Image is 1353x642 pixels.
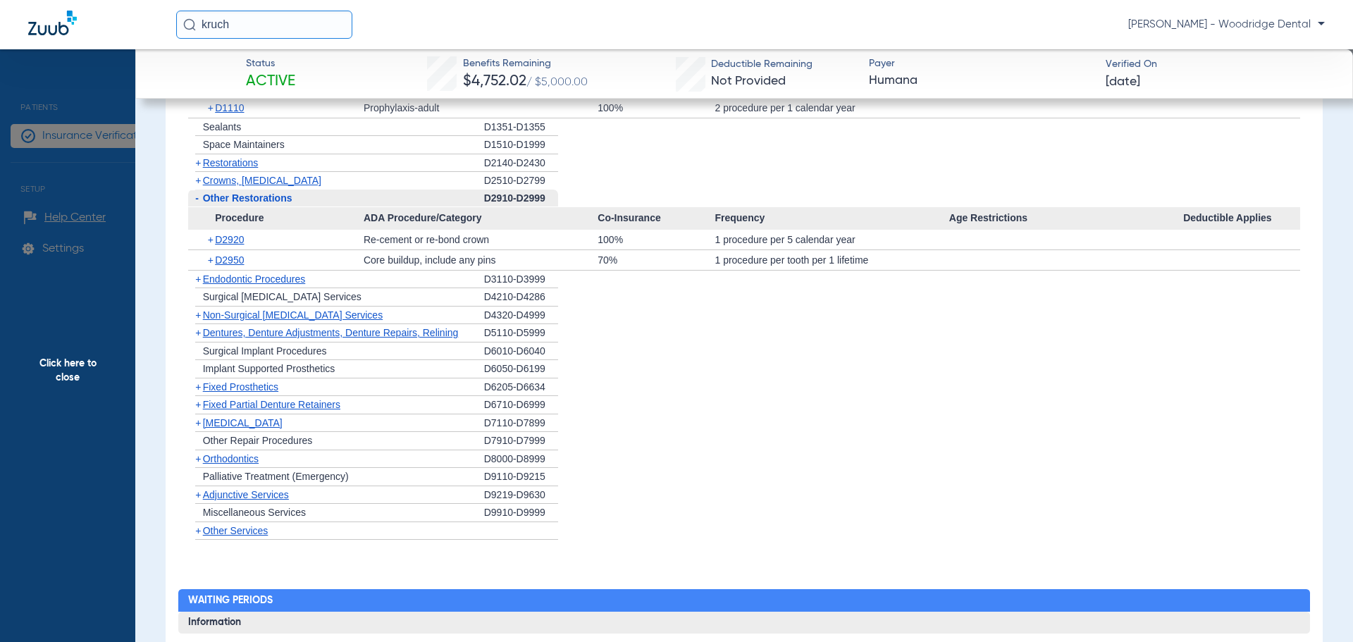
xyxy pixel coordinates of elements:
[364,98,598,118] div: Prophylaxis-adult
[203,157,259,168] span: Restorations
[188,207,364,230] span: Procedure
[715,250,949,270] div: 1 procedure per tooth per 1 lifetime
[246,72,295,92] span: Active
[203,327,459,338] span: Dentures, Denture Adjustments, Denture Repairs, Relining
[203,453,259,464] span: Orthodontics
[1106,57,1330,72] span: Verified On
[598,98,715,118] div: 100%
[526,77,588,88] span: / $5,000.00
[484,154,558,173] div: D2140-D2430
[28,11,77,35] img: Zuub Logo
[203,525,268,536] span: Other Services
[484,414,558,433] div: D7110-D7899
[203,345,327,357] span: Surgical Implant Procedures
[176,11,352,39] input: Search for patients
[195,192,199,204] span: -
[208,230,216,249] span: +
[203,471,349,482] span: Palliative Treatment (Emergency)
[484,432,558,450] div: D7910-D7999
[195,309,201,321] span: +
[484,378,558,397] div: D6205-D6634
[949,207,1183,230] span: Age Restrictions
[203,273,306,285] span: Endodontic Procedures
[215,234,244,245] span: D2920
[869,56,1094,71] span: Payer
[203,309,383,321] span: Non-Surgical [MEDICAL_DATA] Services
[208,98,216,118] span: +
[484,486,558,505] div: D9219-D9630
[195,525,201,536] span: +
[195,417,201,428] span: +
[203,192,292,204] span: Other Restorations
[484,307,558,325] div: D4320-D4999
[484,271,558,289] div: D3110-D3999
[484,288,558,307] div: D4210-D4286
[203,363,335,374] span: Implant Supported Prosthetics
[203,507,306,518] span: Miscellaneous Services
[215,102,244,113] span: D1110
[195,327,201,338] span: +
[195,175,201,186] span: +
[484,396,558,414] div: D6710-D6999
[715,207,949,230] span: Frequency
[195,399,201,410] span: +
[203,121,241,132] span: Sealants
[364,250,598,270] div: Core buildup, include any pins
[484,342,558,361] div: D6010-D6040
[484,360,558,378] div: D6050-D6199
[711,75,786,87] span: Not Provided
[203,175,321,186] span: Crowns, [MEDICAL_DATA]
[195,273,201,285] span: +
[463,56,588,71] span: Benefits Remaining
[484,190,558,208] div: D2910-D2999
[484,450,558,469] div: D8000-D8999
[1183,207,1300,230] span: Deductible Applies
[484,136,558,154] div: D1510-D1999
[869,72,1094,89] span: Humana
[364,230,598,249] div: Re-cement or re-bond crown
[203,489,289,500] span: Adjunctive Services
[203,435,313,446] span: Other Repair Procedures
[246,56,295,71] span: Status
[203,399,340,410] span: Fixed Partial Denture Retainers
[364,207,598,230] span: ADA Procedure/Category
[598,207,715,230] span: Co-Insurance
[463,74,526,89] span: $4,752.02
[598,230,715,249] div: 100%
[203,139,285,150] span: Space Maintainers
[203,291,362,302] span: Surgical [MEDICAL_DATA] Services
[203,381,278,393] span: Fixed Prosthetics
[178,612,1311,634] h3: Information
[598,250,715,270] div: 70%
[215,254,244,266] span: D2950
[711,57,813,72] span: Deductible Remaining
[195,489,201,500] span: +
[195,381,201,393] span: +
[484,504,558,522] div: D9910-D9999
[208,250,216,270] span: +
[484,172,558,190] div: D2510-D2799
[715,98,949,118] div: 2 procedure per 1 calendar year
[183,18,196,31] img: Search Icon
[203,417,283,428] span: [MEDICAL_DATA]
[195,453,201,464] span: +
[484,118,558,137] div: D1351-D1355
[484,468,558,486] div: D9110-D9215
[1106,73,1140,91] span: [DATE]
[484,324,558,342] div: D5110-D5999
[195,157,201,168] span: +
[178,589,1311,612] h2: Waiting Periods
[715,230,949,249] div: 1 procedure per 5 calendar year
[1128,18,1325,32] span: [PERSON_NAME] - Woodridge Dental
